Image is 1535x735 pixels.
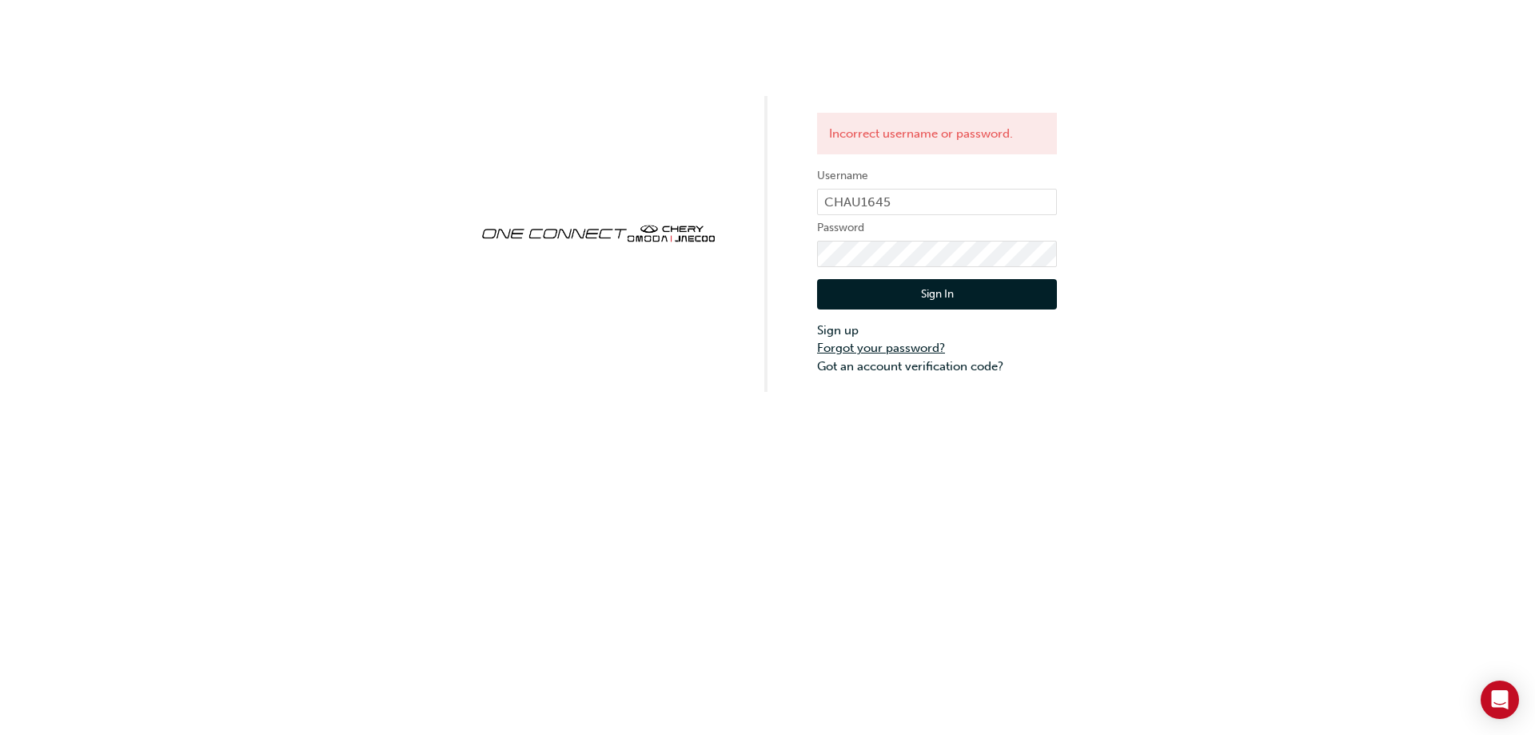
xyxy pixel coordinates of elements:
[817,189,1057,216] input: Username
[817,166,1057,186] label: Username
[1481,681,1519,719] div: Open Intercom Messenger
[817,322,1057,340] a: Sign up
[817,339,1057,358] a: Forgot your password?
[817,358,1057,376] a: Got an account verification code?
[817,113,1057,155] div: Incorrect username or password.
[817,218,1057,238] label: Password
[817,279,1057,310] button: Sign In
[478,211,718,253] img: oneconnect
